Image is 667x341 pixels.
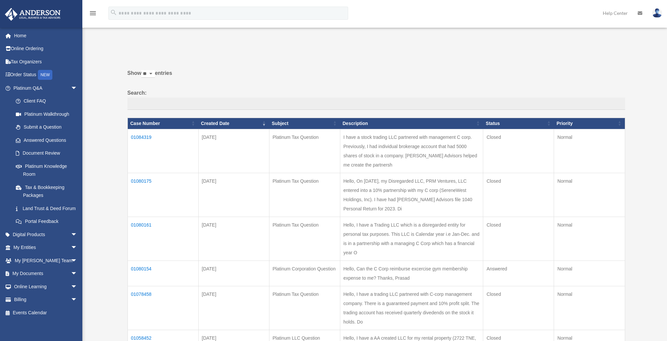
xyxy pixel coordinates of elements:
[269,286,340,330] td: Platinum Tax Question
[269,173,340,217] td: Platinum Tax Question
[554,217,625,261] td: Normal
[71,241,84,255] span: arrow_drop_down
[5,81,84,95] a: Platinum Q&Aarrow_drop_down
[9,215,84,228] a: Portal Feedback
[89,12,97,17] a: menu
[5,68,87,82] a: Order StatusNEW
[5,29,87,42] a: Home
[269,217,340,261] td: Platinum Tax Question
[9,121,84,134] a: Submit a Question
[127,173,198,217] td: 01080175
[340,217,483,261] td: Hello, I have a Trading LLC which is a disregarded entity for personal tax purposes. This LLC is ...
[554,173,625,217] td: Normal
[5,280,87,293] a: Online Learningarrow_drop_down
[127,129,198,173] td: 01084319
[9,108,84,121] a: Platinum Walkthrough
[483,129,554,173] td: Closed
[71,228,84,241] span: arrow_drop_down
[71,293,84,307] span: arrow_drop_down
[3,8,63,21] img: Anderson Advisors Platinum Portal
[652,8,662,18] img: User Pic
[9,202,84,215] a: Land Trust & Deed Forum
[5,254,87,267] a: My [PERSON_NAME] Teamarrow_drop_down
[5,293,87,306] a: Billingarrow_drop_down
[127,217,198,261] td: 01080161
[340,261,483,286] td: Hello, Can the C Corp reimburse excercise gym membership expense to me? Thanks, Prasad
[127,261,198,286] td: 01080154
[5,241,87,254] a: My Entitiesarrow_drop_down
[5,55,87,68] a: Tax Organizers
[483,118,554,129] th: Status: activate to sort column ascending
[198,286,269,330] td: [DATE]
[554,261,625,286] td: Normal
[198,118,269,129] th: Created Date: activate to sort column ascending
[340,173,483,217] td: Hello, On [DATE], my Disregarded LLC, PRM Ventures, LLC entered into a 10% partnership with my C ...
[554,118,625,129] th: Priority: activate to sort column ascending
[5,228,87,241] a: Digital Productsarrow_drop_down
[483,217,554,261] td: Closed
[5,42,87,55] a: Online Ordering
[71,280,84,294] span: arrow_drop_down
[5,306,87,319] a: Events Calendar
[38,70,52,80] div: NEW
[340,118,483,129] th: Description: activate to sort column ascending
[71,267,84,281] span: arrow_drop_down
[483,261,554,286] td: Answered
[269,261,340,286] td: Platinum Corporation Question
[198,217,269,261] td: [DATE]
[9,147,84,160] a: Document Review
[554,286,625,330] td: Normal
[198,173,269,217] td: [DATE]
[269,118,340,129] th: Subject: activate to sort column ascending
[71,81,84,95] span: arrow_drop_down
[141,70,155,78] select: Showentries
[127,98,625,110] input: Search:
[9,95,84,108] a: Client FAQ
[340,286,483,330] td: Hello, I have a trading LLC partnered with C-corp management company. There is a guaranteed payme...
[340,129,483,173] td: I have a stock trading LLC partnered with management C corp. Previously, I had individual brokera...
[127,118,198,129] th: Case Number: activate to sort column ascending
[9,181,84,202] a: Tax & Bookkeeping Packages
[483,173,554,217] td: Closed
[5,267,87,280] a: My Documentsarrow_drop_down
[9,134,81,147] a: Answered Questions
[198,261,269,286] td: [DATE]
[198,129,269,173] td: [DATE]
[483,286,554,330] td: Closed
[127,69,625,84] label: Show entries
[127,286,198,330] td: 01078458
[269,129,340,173] td: Platinum Tax Question
[110,9,117,16] i: search
[554,129,625,173] td: Normal
[9,160,84,181] a: Platinum Knowledge Room
[89,9,97,17] i: menu
[127,88,625,110] label: Search:
[71,254,84,267] span: arrow_drop_down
